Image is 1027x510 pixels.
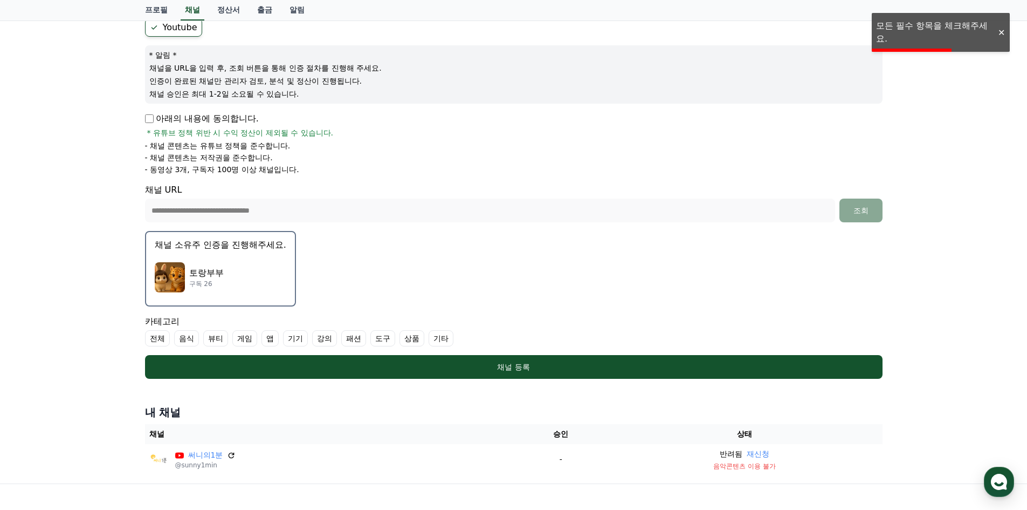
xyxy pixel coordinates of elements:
a: 써니의1분 [188,450,223,461]
button: 재신청 [747,448,769,460]
span: 대화 [99,359,112,368]
th: 채널 [145,424,515,444]
p: 아래의 내용에 동의합니다. [145,112,259,125]
p: 음악콘텐츠 이용 불가 [611,462,878,471]
div: 카테고리 [145,315,883,346]
label: Youtube [145,18,202,37]
label: 전체 [145,330,170,346]
p: - [519,454,603,465]
label: 뷰티 [203,330,228,346]
a: 홈 [3,342,71,369]
label: 도구 [370,330,395,346]
p: 토랑부부 [189,267,224,280]
th: 상태 [607,424,883,444]
th: 승인 [515,424,607,444]
p: 반려됨 [720,448,742,460]
a: 대화 [71,342,139,369]
label: 게임 [232,330,257,346]
p: 인증이 완료된 채널만 관리자 검토, 분석 및 정산이 진행됩니다. [149,76,878,86]
div: 조회 [844,205,878,216]
button: 채널 소유주 인증을 진행해주세요. 토랑부부 토랑부부 구독 26 [145,231,296,307]
label: 앱 [261,330,279,346]
label: 기기 [283,330,308,346]
a: 설정 [139,342,207,369]
span: 설정 [167,358,180,367]
label: 기타 [429,330,453,346]
p: 채널 승인은 최대 1-2일 소요될 수 있습니다. [149,89,878,99]
p: - 동영상 3개, 구독자 100명 이상 채널입니다. [145,164,299,175]
img: 써니의1분 [149,449,171,471]
button: 채널 등록 [145,355,883,379]
div: 채널 URL [145,183,883,222]
p: 채널을 URL을 입력 후, 조회 버튼을 통해 인증 절차를 진행해 주세요. [149,63,878,73]
h4: 내 채널 [145,405,883,420]
button: 조회 [839,199,883,222]
img: 토랑부부 [155,262,185,293]
span: 홈 [34,358,40,367]
label: 패션 [341,330,366,346]
p: - 채널 콘텐츠는 유튜브 정책을 준수합니다. [145,140,291,151]
span: * 유튜브 정책 위반 시 수익 정산이 제외될 수 있습니다. [147,127,334,138]
p: 채널 소유주 인증을 진행해주세요. [155,239,286,251]
div: 채널 등록 [167,362,861,372]
label: 강의 [312,330,337,346]
p: 구독 26 [189,280,224,288]
label: 상품 [399,330,424,346]
label: 음식 [174,330,199,346]
p: @sunny1min [175,461,236,470]
p: - 채널 콘텐츠는 저작권을 준수합니다. [145,152,273,163]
